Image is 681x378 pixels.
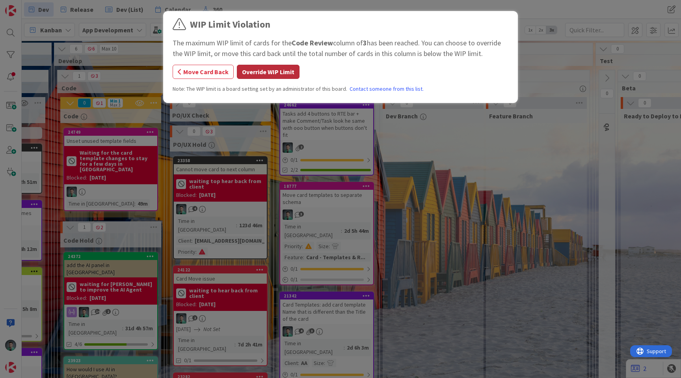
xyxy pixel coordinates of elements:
b: Code Review [292,38,333,47]
div: Note: The WIP limit is a board setting set by an administrator of this board. [173,85,508,93]
div: The maximum WIP limit of cards for the column of has been reached. You can choose to override the... [173,37,508,59]
a: Contact someone from this list. [350,85,424,93]
button: Move Card Back [173,65,234,79]
div: WIP Limit Violation [190,17,270,32]
button: Override WIP Limit [237,65,300,79]
b: 3 [363,38,367,47]
span: Support [17,1,36,11]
